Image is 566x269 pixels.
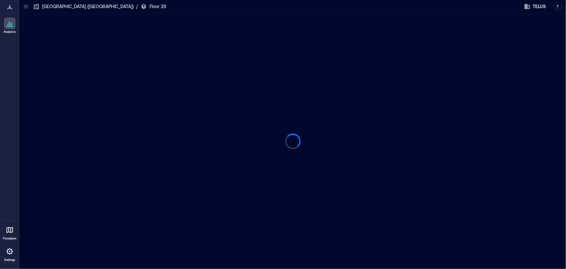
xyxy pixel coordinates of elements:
[136,3,138,10] p: /
[533,3,546,10] span: TELUS
[2,244,18,264] a: Settings
[3,237,17,240] p: Floorplans
[1,222,18,242] a: Floorplans
[522,1,548,12] button: TELUS
[2,16,18,36] a: Analytics
[4,30,16,34] p: Analytics
[42,3,134,10] p: [GEOGRAPHIC_DATA] ([GEOGRAPHIC_DATA])
[4,258,15,262] p: Settings
[150,3,166,10] p: Floor 29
